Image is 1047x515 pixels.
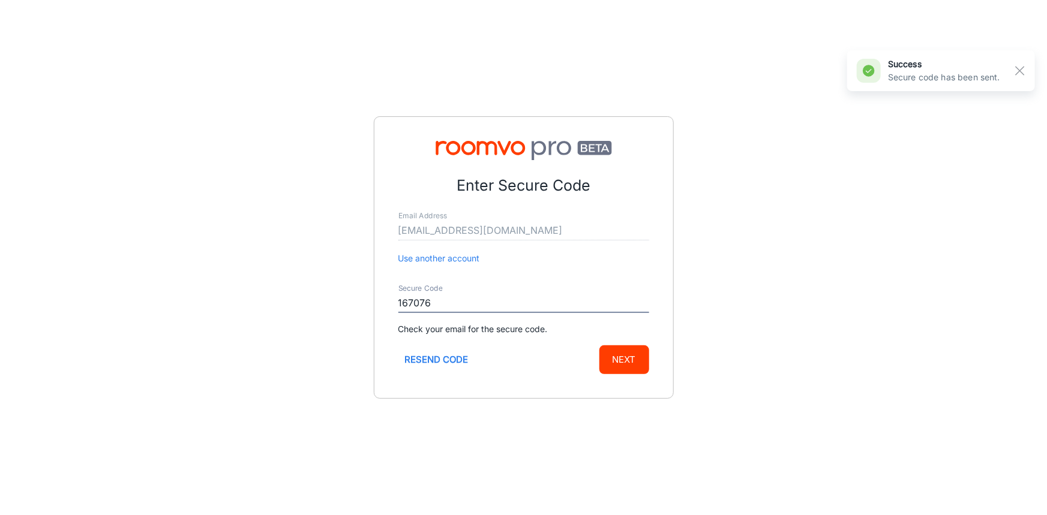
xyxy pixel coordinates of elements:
[398,323,649,336] p: Check your email for the secure code.
[599,345,649,374] button: Next
[398,252,480,265] button: Use another account
[398,345,475,374] button: Resend code
[398,294,649,313] input: Enter secure code
[398,174,649,197] p: Enter Secure Code
[398,284,443,294] label: Secure Code
[888,71,1000,84] p: Secure code has been sent.
[888,58,1000,71] h6: success
[398,221,649,240] input: myname@example.com
[398,211,447,221] label: Email Address
[398,141,649,160] img: Roomvo PRO Beta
